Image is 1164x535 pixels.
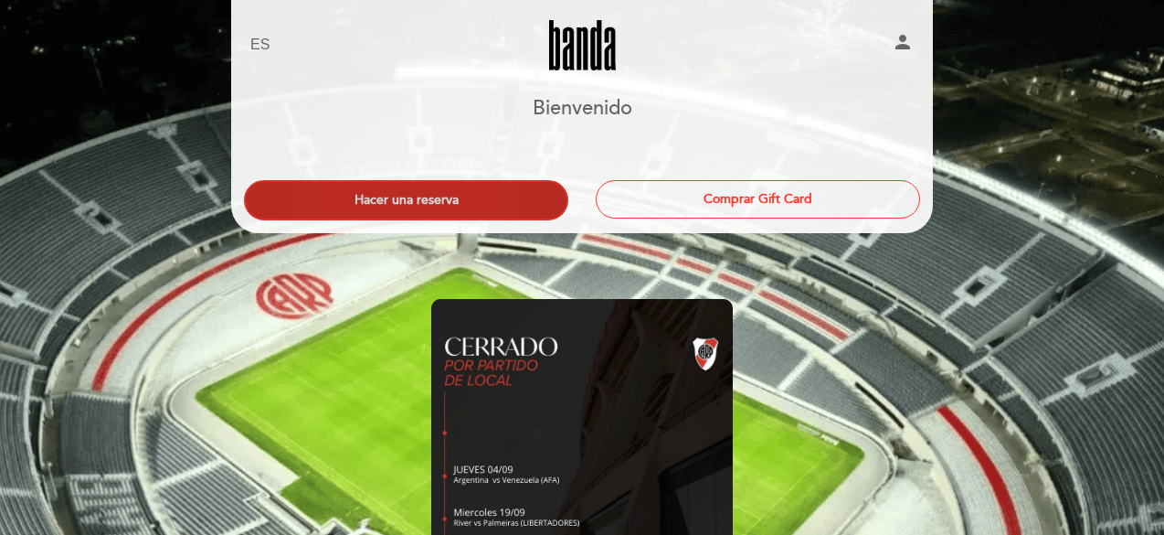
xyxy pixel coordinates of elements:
button: person [892,31,914,59]
i: person [892,31,914,53]
h1: Bienvenido [533,98,632,120]
button: Comprar Gift Card [596,180,920,219]
a: Banda [468,20,696,70]
button: Hacer una reserva [244,180,568,220]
